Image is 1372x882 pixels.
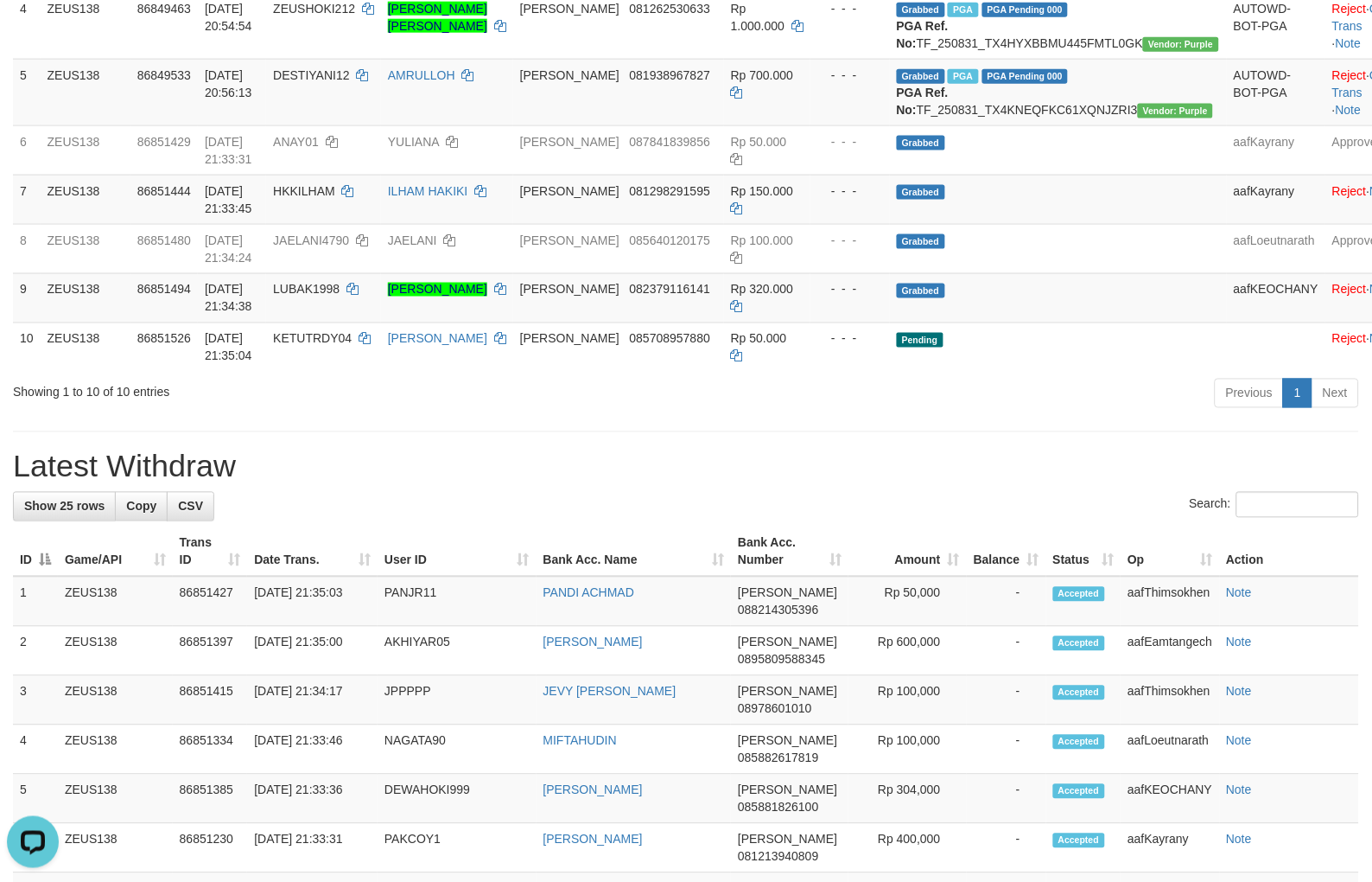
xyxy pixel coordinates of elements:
[1220,527,1359,577] th: Action
[738,783,837,797] span: [PERSON_NAME]
[897,86,949,117] b: PGA Ref. No:
[13,725,58,775] td: 4
[173,775,248,824] td: 86851385
[247,676,378,725] td: [DATE] 21:34:17
[137,233,191,247] span: 86851480
[982,69,1069,84] span: PGA Pending
[7,7,59,59] button: Open LiveChat chat widget
[731,2,784,33] span: Rp 1.000.000
[967,725,1046,775] td: -
[738,685,837,699] span: [PERSON_NAME]
[273,135,319,149] span: ANAY01
[13,450,1359,484] h1: Latest Withdraw
[1190,492,1359,518] label: Search:
[126,500,156,514] span: Copy
[273,233,349,247] span: JAELANI4790
[1215,379,1284,408] a: Previous
[273,2,355,16] span: ZEUSHOKI212
[1227,586,1253,600] a: Note
[13,527,58,577] th: ID: activate to sort column descending
[731,233,793,247] span: Rp 100.000
[897,234,945,249] span: Grabbed
[848,725,967,775] td: Rp 100,000
[1227,833,1253,847] a: Note
[173,577,248,627] td: 86851427
[205,2,252,33] span: [DATE] 20:54:54
[817,330,883,348] div: - - -
[178,500,203,514] span: CSV
[1121,775,1219,824] td: aafKEOCHANY
[738,801,818,815] span: Copy 085881826100 to clipboard
[58,725,173,775] td: ZEUS138
[948,69,978,84] span: Marked by aafRornrotha
[1283,379,1312,408] a: 1
[1121,527,1219,577] th: Op: activate to sort column ascending
[378,824,537,873] td: PAKCOY1
[897,284,945,298] span: Grabbed
[520,68,619,82] span: [PERSON_NAME]
[897,3,945,17] span: Grabbed
[378,577,537,627] td: PANJR11
[543,586,635,600] a: PANDI ACHMAD
[173,725,248,775] td: 86851334
[848,627,967,676] td: Rp 600,000
[1053,735,1105,750] span: Accepted
[848,824,967,873] td: Rp 400,000
[388,332,487,346] a: [PERSON_NAME]
[738,653,825,667] span: Copy 0895809588345 to clipboard
[520,184,619,198] span: [PERSON_NAME]
[1121,627,1219,676] td: aafEamtangech
[273,283,340,297] span: LUBAK1998
[897,19,949,50] b: PGA Ref. No:
[537,527,732,577] th: Bank Acc. Name: activate to sort column ascending
[738,850,818,864] span: Copy 081213940809 to clipboard
[1121,676,1219,725] td: aafThimsokhen
[731,283,793,297] span: Rp 320.000
[817,67,883,84] div: - - -
[58,527,173,577] th: Game/API: activate to sort column ascending
[13,323,41,372] td: 10
[1053,587,1105,602] span: Accepted
[543,734,617,748] a: MIFTAHUDIN
[731,68,793,82] span: Rp 700.000
[247,577,378,627] td: [DATE] 21:35:03
[967,577,1046,627] td: -
[738,604,818,617] span: Copy 088214305396 to clipboard
[1227,273,1325,323] td: aafKEOCHANY
[848,676,967,725] td: Rp 100,000
[543,783,643,797] a: [PERSON_NAME]
[13,175,41,224] td: 7
[378,676,537,725] td: JPPPPP
[848,577,967,627] td: Rp 50,000
[173,676,248,725] td: 86851415
[948,3,978,17] span: Marked by aafRornrotha
[247,527,378,577] th: Date Trans.: activate to sort column ascending
[1121,824,1219,873] td: aafKayrany
[543,833,643,847] a: [PERSON_NAME]
[738,833,837,847] span: [PERSON_NAME]
[1227,734,1253,748] a: Note
[731,332,787,346] span: Rp 50.000
[205,332,252,363] span: [DATE] 21:35:04
[378,627,537,676] td: AKHIYAR05
[1336,36,1362,50] a: Note
[13,627,58,676] td: 2
[731,527,848,577] th: Bank Acc. Number: activate to sort column ascending
[817,281,883,298] div: - - -
[967,824,1046,873] td: -
[1121,725,1219,775] td: aafLoeutnarath
[173,627,248,676] td: 86851397
[520,233,619,247] span: [PERSON_NAME]
[1121,577,1219,627] td: aafThimsokhen
[115,492,168,521] a: Copy
[630,184,710,198] span: Copy 081298291595 to clipboard
[1053,834,1105,848] span: Accepted
[247,824,378,873] td: [DATE] 21:33:31
[1138,104,1213,118] span: Vendor URL: https://trx4.1velocity.biz
[1312,379,1359,408] a: Next
[738,751,818,765] span: Copy 085882617819 to clipboard
[388,135,439,149] a: YULIANA
[1227,685,1253,699] a: Note
[848,527,967,577] th: Amount: activate to sort column ascending
[1143,37,1218,52] span: Vendor URL: https://trx4.1velocity.biz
